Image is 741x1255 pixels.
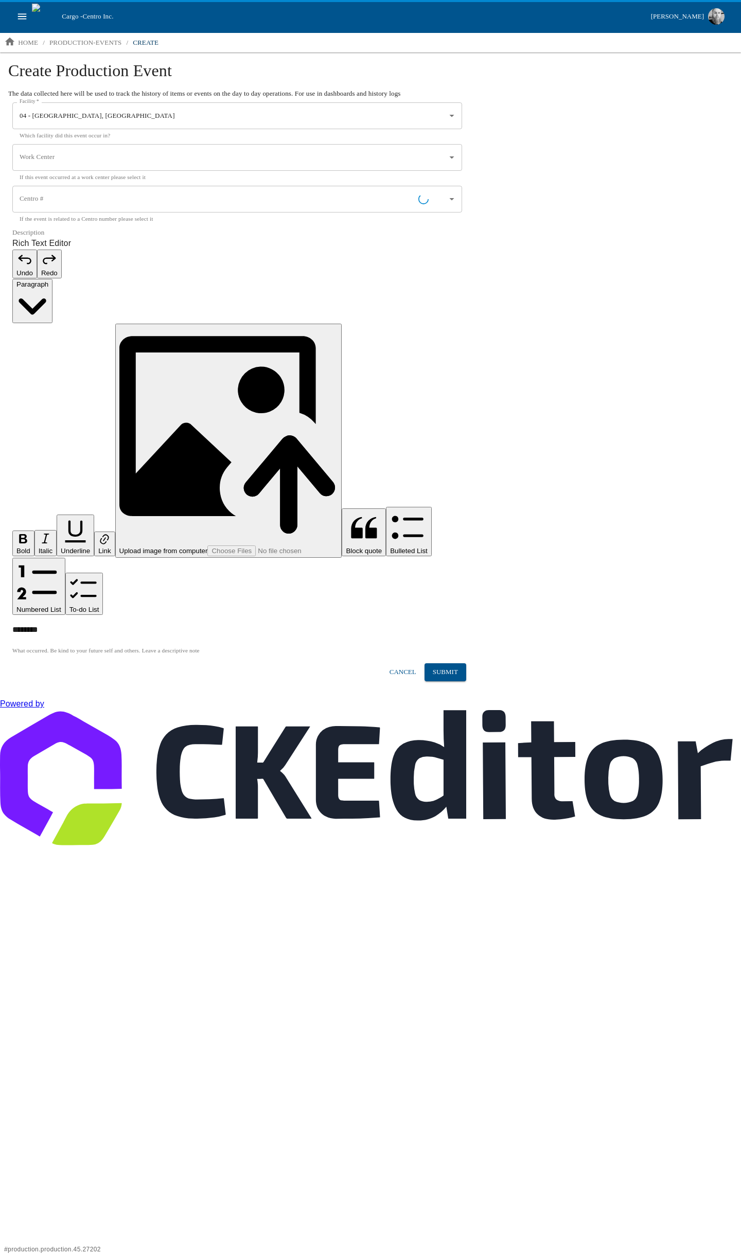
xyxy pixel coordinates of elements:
p: The data collected here will be used to track the history of items or events on the day to day op... [8,89,466,99]
button: Italic [34,530,57,556]
span: Numbered List [16,606,61,613]
span: Block quote [346,547,382,555]
label: Facility [20,98,39,105]
p: What occurred. Be kind to your future self and others. Leave a descriptive note [12,646,462,655]
p: production-events [49,38,122,48]
button: Underline [57,515,94,556]
button: Undo [12,250,37,278]
h1: Create Production Event [8,61,733,89]
div: Rich Text Editor. Editing area: main. Press Alt+0 for help. [12,624,462,636]
img: Profile image [708,8,725,25]
button: [PERSON_NAME] [647,5,729,28]
span: Paragraph [16,280,48,288]
button: Submit [425,663,466,681]
a: create [129,34,163,51]
button: Redo [37,250,62,278]
button: Cancel [385,663,420,681]
button: Numbered List [12,558,65,615]
button: Block quote [342,508,386,557]
span: Upload image from computer [119,547,208,555]
button: Open [445,151,458,164]
p: home [18,38,38,48]
span: Centro Inc. [82,12,113,20]
span: Italic [39,547,52,555]
img: cargo logo [32,4,58,29]
div: [PERSON_NAME] [651,11,704,23]
button: Open [445,109,458,122]
span: Undo [16,269,33,277]
label: Description [12,228,462,238]
div: Editor toolbar [12,250,462,615]
span: Redo [41,269,58,277]
li: / [126,38,128,48]
span: To-do List [69,606,99,613]
p: create [133,38,158,48]
button: Link [94,532,115,556]
button: Bulleted List [386,507,432,557]
button: Paragraph, Heading [12,279,52,323]
button: Upload image from computer [115,324,342,558]
button: open drawer [12,7,32,26]
div: Cargo - [58,11,646,22]
span: Underline [61,547,90,555]
span: Bold [16,547,30,555]
span: Link [98,547,111,555]
button: To-do List [65,573,103,615]
button: Bold [12,531,34,557]
p: If this event occurred at a work center please select it [20,172,455,182]
span: Bulleted List [390,547,428,555]
p: Which facility did this event occur in? [20,131,455,140]
label: Rich Text Editor [12,237,462,250]
li: / [43,38,45,48]
a: production-events [45,34,126,51]
button: Open [445,192,458,206]
p: If the event is related to a Centro number please select it [20,214,455,223]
